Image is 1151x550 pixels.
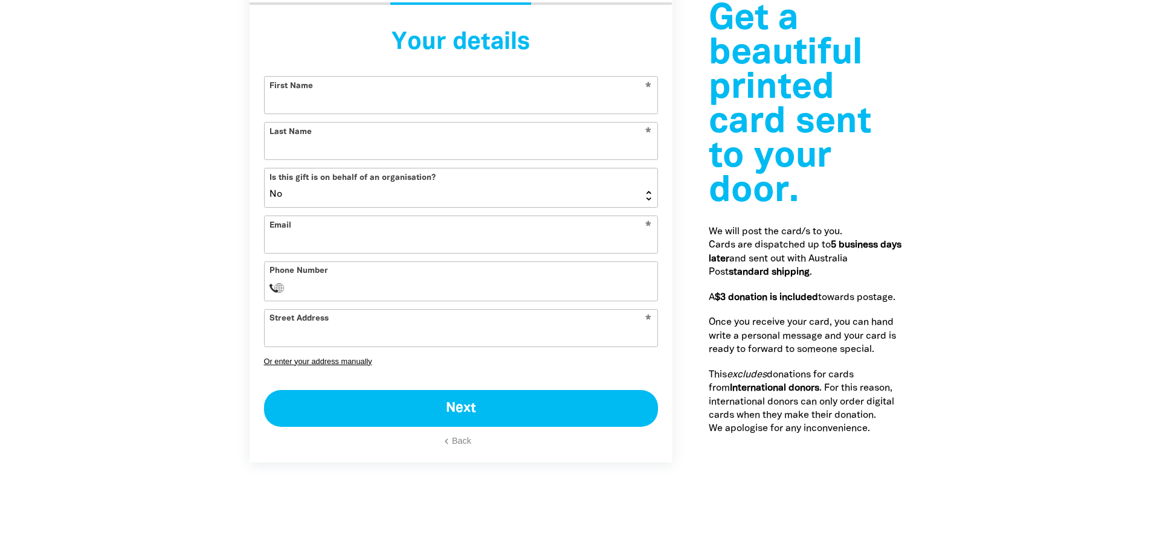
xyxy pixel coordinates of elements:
[709,316,902,356] p: Once you receive your card, you can hand write a personal message and your card is ready to forwa...
[447,435,475,447] button: chevron_leftBack
[441,436,452,447] i: chevron_left
[709,291,902,304] p: A towards postage.
[709,422,902,435] p: We apologise for any inconvenience.
[715,293,818,302] strong: $3 donation is included
[264,19,658,66] h3: Your details
[709,238,902,279] p: Cards are dispatched up to and sent out with Australia Post .
[709,3,871,208] span: Get a beautiful printed card sent to your door.
[730,384,819,392] strong: International donors
[709,225,902,238] p: We will post the card/s to you.
[452,436,471,446] span: Back
[264,357,658,366] button: Or enter your address manually
[729,268,810,277] strong: standard shipping
[264,390,658,427] button: Next
[727,371,767,379] em: excludes
[709,241,901,263] strong: 5 business days later
[709,368,902,423] p: This donations for cards from . For this reason, international donors can only order digital card...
